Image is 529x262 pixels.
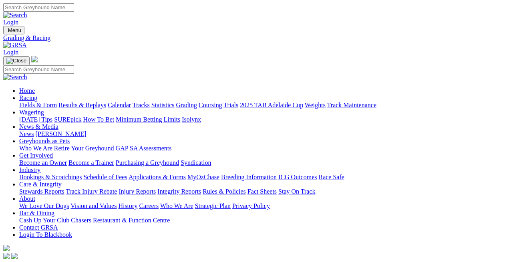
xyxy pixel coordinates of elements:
[19,202,526,210] div: About
[221,174,277,180] a: Breeding Information
[66,188,117,195] a: Track Injury Rebate
[116,159,179,166] a: Purchasing a Greyhound
[116,116,180,123] a: Minimum Betting Limits
[278,188,315,195] a: Stay On Track
[58,102,106,108] a: Results & Replays
[3,3,74,12] input: Search
[31,56,38,62] img: logo-grsa-white.png
[327,102,376,108] a: Track Maintenance
[19,159,67,166] a: Become an Owner
[19,116,526,123] div: Wagering
[318,174,344,180] a: Race Safe
[19,116,52,123] a: [DATE] Tips
[3,26,24,34] button: Toggle navigation
[19,109,44,116] a: Wagering
[19,130,34,137] a: News
[19,195,35,202] a: About
[19,94,37,101] a: Racing
[3,19,18,26] a: Login
[19,166,40,173] a: Industry
[19,138,70,144] a: Greyhounds as Pets
[19,159,526,166] div: Get Involved
[35,130,86,137] a: [PERSON_NAME]
[19,202,69,209] a: We Love Our Dogs
[19,102,526,109] div: Racing
[3,49,18,56] a: Login
[129,174,186,180] a: Applications & Forms
[19,145,52,152] a: Who We Are
[54,145,114,152] a: Retire Your Greyhound
[68,159,114,166] a: Become a Trainer
[19,174,526,181] div: Industry
[19,145,526,152] div: Greyhounds as Pets
[19,181,62,188] a: Care & Integrity
[6,58,26,64] img: Close
[199,102,222,108] a: Coursing
[139,202,159,209] a: Careers
[19,188,526,195] div: Care & Integrity
[19,152,53,159] a: Get Involved
[232,202,270,209] a: Privacy Policy
[240,102,303,108] a: 2025 TAB Adelaide Cup
[19,87,35,94] a: Home
[116,145,172,152] a: GAP SA Assessments
[133,102,150,108] a: Tracks
[181,159,211,166] a: Syndication
[203,188,246,195] a: Rules & Policies
[71,217,170,224] a: Chasers Restaurant & Function Centre
[305,102,326,108] a: Weights
[83,174,127,180] a: Schedule of Fees
[19,123,58,130] a: News & Media
[19,217,526,224] div: Bar & Dining
[3,42,27,49] img: GRSA
[19,130,526,138] div: News & Media
[83,116,115,123] a: How To Bet
[19,217,69,224] a: Cash Up Your Club
[160,202,193,209] a: Who We Are
[19,224,58,231] a: Contact GRSA
[195,202,231,209] a: Strategic Plan
[157,188,201,195] a: Integrity Reports
[3,56,30,65] button: Toggle navigation
[223,102,238,108] a: Trials
[3,12,27,19] img: Search
[70,202,117,209] a: Vision and Values
[118,202,137,209] a: History
[19,188,64,195] a: Stewards Reports
[3,34,526,42] a: Grading & Racing
[278,174,317,180] a: ICG Outcomes
[19,102,57,108] a: Fields & Form
[19,174,82,180] a: Bookings & Scratchings
[11,253,18,259] img: twitter.svg
[3,65,74,74] input: Search
[3,253,10,259] img: facebook.svg
[19,210,54,216] a: Bar & Dining
[182,116,201,123] a: Isolynx
[108,102,131,108] a: Calendar
[8,27,21,33] span: Menu
[151,102,175,108] a: Statistics
[187,174,219,180] a: MyOzChase
[3,74,27,81] img: Search
[54,116,81,123] a: SUREpick
[19,231,72,238] a: Login To Blackbook
[247,188,277,195] a: Fact Sheets
[3,245,10,251] img: logo-grsa-white.png
[176,102,197,108] a: Grading
[119,188,156,195] a: Injury Reports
